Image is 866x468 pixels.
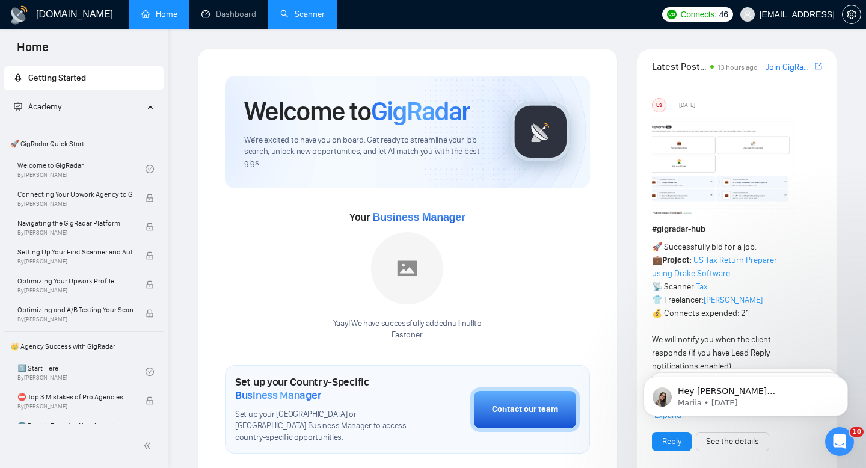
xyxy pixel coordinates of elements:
[842,5,861,24] button: setting
[146,165,154,173] span: check-circle
[850,427,864,437] span: 10
[662,435,681,448] a: Reply
[652,223,822,236] h1: # gigradar-hub
[17,200,133,208] span: By [PERSON_NAME]
[704,295,763,305] a: [PERSON_NAME]
[4,66,164,90] li: Getting Started
[706,435,759,448] a: See the details
[235,389,321,402] span: Business Manager
[815,61,822,71] span: export
[511,102,571,162] img: gigradar-logo.png
[371,95,470,128] span: GigRadar
[17,316,133,323] span: By [PERSON_NAME]
[17,246,133,258] span: Setting Up Your First Scanner and Auto-Bidder
[815,61,822,72] a: export
[235,375,410,402] h1: Set up your Country-Specific
[28,102,61,112] span: Academy
[653,99,666,112] div: US
[17,359,146,385] a: 1️⃣ Start HereBy[PERSON_NAME]
[7,38,58,64] span: Home
[652,255,777,279] a: US Tax Return Preparer using Drake Software
[280,9,325,19] a: searchScanner
[652,59,707,74] span: Latest Posts from the GigRadar Community
[17,420,133,432] span: 🌚 Rookie Traps for New Agencies
[14,73,22,82] span: rocket
[28,73,86,83] span: Getting Started
[17,188,133,200] span: Connecting Your Upwork Agency to GigRadar
[825,427,854,456] iframe: Intercom live chat
[146,251,154,260] span: lock
[146,223,154,231] span: lock
[146,396,154,405] span: lock
[842,10,861,19] a: setting
[17,403,133,410] span: By [PERSON_NAME]
[244,135,491,169] span: We're excited to have you on board. Get ready to streamline your job search, unlock new opportuni...
[17,304,133,316] span: Optimizing and A/B Testing Your Scanner for Better Results
[696,432,769,451] button: See the details
[333,330,482,341] p: Eastoner .
[17,229,133,236] span: By [PERSON_NAME]
[14,102,61,112] span: Academy
[470,387,580,432] button: Contact our team
[201,9,256,19] a: dashboardDashboard
[679,100,695,111] span: [DATE]
[625,351,866,436] iframe: Intercom notifications message
[372,211,465,223] span: Business Manager
[17,275,133,287] span: Optimizing Your Upwork Profile
[371,232,443,304] img: placeholder.png
[17,217,133,229] span: Navigating the GigRadar Platform
[143,440,155,452] span: double-left
[5,334,162,359] span: 👑 Agency Success with GigRadar
[662,255,692,265] strong: Project:
[652,432,692,451] button: Reply
[10,5,29,25] img: logo
[696,282,708,292] a: Tax
[146,309,154,318] span: lock
[743,10,752,19] span: user
[17,258,133,265] span: By [PERSON_NAME]
[141,9,177,19] a: homeHome
[667,10,677,19] img: upwork-logo.png
[146,368,154,376] span: check-circle
[349,211,465,224] span: Your
[17,156,146,182] a: Welcome to GigRadarBy[PERSON_NAME]
[244,95,470,128] h1: Welcome to
[680,8,716,21] span: Connects:
[652,117,796,214] img: F09354QB7SM-image.png
[717,63,758,72] span: 13 hours ago
[14,102,22,111] span: fund-projection-screen
[843,10,861,19] span: setting
[333,318,482,341] div: Yaay! We have successfully added null null to
[719,8,728,21] span: 46
[146,194,154,202] span: lock
[766,61,812,74] a: Join GigRadar Slack Community
[17,391,133,403] span: ⛔ Top 3 Mistakes of Pro Agencies
[235,409,410,443] span: Set up your [GEOGRAPHIC_DATA] or [GEOGRAPHIC_DATA] Business Manager to access country-specific op...
[492,403,558,416] div: Contact our team
[146,280,154,289] span: lock
[5,132,162,156] span: 🚀 GigRadar Quick Start
[17,287,133,294] span: By [PERSON_NAME]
